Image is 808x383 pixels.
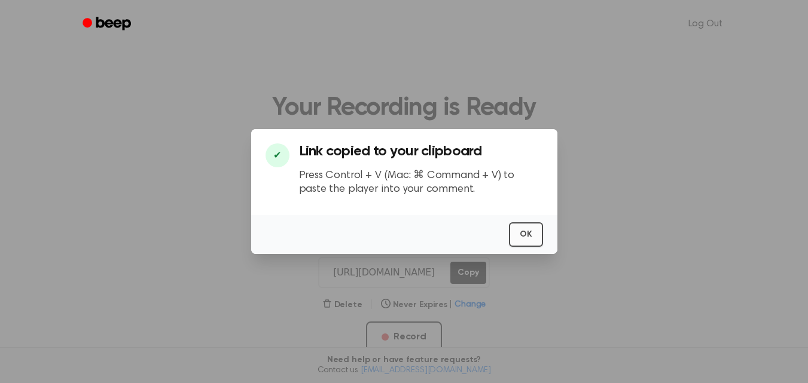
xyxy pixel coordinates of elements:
h3: Link copied to your clipboard [299,143,543,160]
div: ✔ [266,143,289,167]
a: Log Out [676,10,734,38]
button: OK [509,222,543,247]
a: Beep [74,13,142,36]
p: Press Control + V (Mac: ⌘ Command + V) to paste the player into your comment. [299,169,543,196]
